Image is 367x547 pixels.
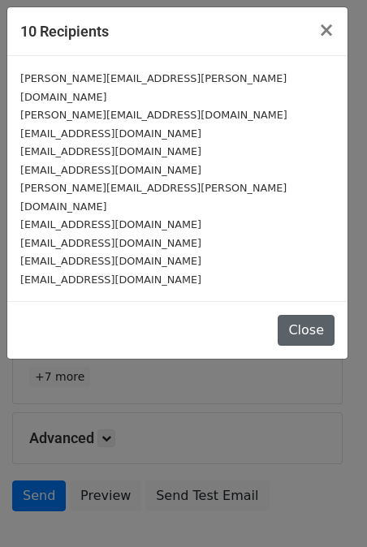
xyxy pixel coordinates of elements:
small: [EMAIL_ADDRESS][DOMAIN_NAME] [20,127,201,140]
small: [EMAIL_ADDRESS][DOMAIN_NAME] [20,145,201,157]
small: [EMAIL_ADDRESS][DOMAIN_NAME] [20,273,201,286]
span: × [318,19,335,41]
small: [EMAIL_ADDRESS][DOMAIN_NAME] [20,237,201,249]
small: [PERSON_NAME][EMAIL_ADDRESS][PERSON_NAME][DOMAIN_NAME] [20,72,287,103]
small: [EMAIL_ADDRESS][DOMAIN_NAME] [20,164,201,176]
button: Close [305,7,348,53]
small: [PERSON_NAME][EMAIL_ADDRESS][PERSON_NAME][DOMAIN_NAME] [20,182,287,213]
small: [PERSON_NAME][EMAIL_ADDRESS][DOMAIN_NAME] [20,109,287,121]
iframe: Chat Widget [286,469,367,547]
button: Close [278,315,335,346]
small: [EMAIL_ADDRESS][DOMAIN_NAME] [20,255,201,267]
small: [EMAIL_ADDRESS][DOMAIN_NAME] [20,218,201,230]
h5: 10 Recipients [20,20,109,42]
